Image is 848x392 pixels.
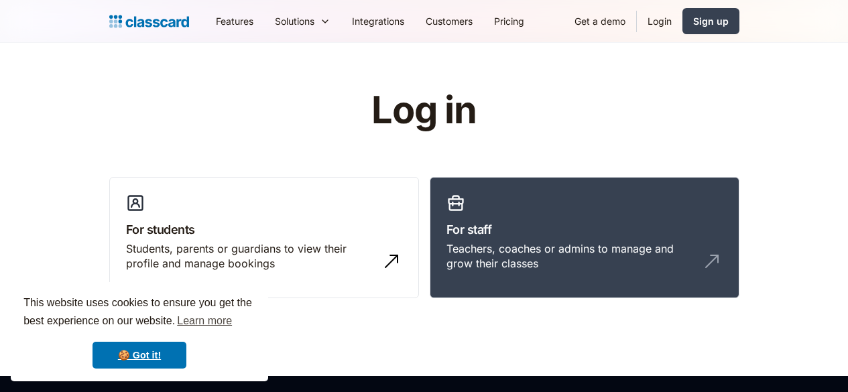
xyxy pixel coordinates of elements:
[11,282,268,381] div: cookieconsent
[126,220,402,239] h3: For students
[682,8,739,34] a: Sign up
[446,241,696,271] div: Teachers, coaches or admins to manage and grow their classes
[211,90,637,131] h1: Log in
[430,177,739,299] a: For staffTeachers, coaches or admins to manage and grow their classes
[693,14,729,28] div: Sign up
[93,342,186,369] a: dismiss cookie message
[175,311,234,331] a: learn more about cookies
[109,177,419,299] a: For studentsStudents, parents or guardians to view their profile and manage bookings
[415,6,483,36] a: Customers
[275,14,314,28] div: Solutions
[23,295,255,331] span: This website uses cookies to ensure you get the best experience on our website.
[483,6,535,36] a: Pricing
[264,6,341,36] div: Solutions
[205,6,264,36] a: Features
[446,220,723,239] h3: For staff
[564,6,636,36] a: Get a demo
[637,6,682,36] a: Login
[341,6,415,36] a: Integrations
[126,241,375,271] div: Students, parents or guardians to view their profile and manage bookings
[109,12,189,31] a: Logo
